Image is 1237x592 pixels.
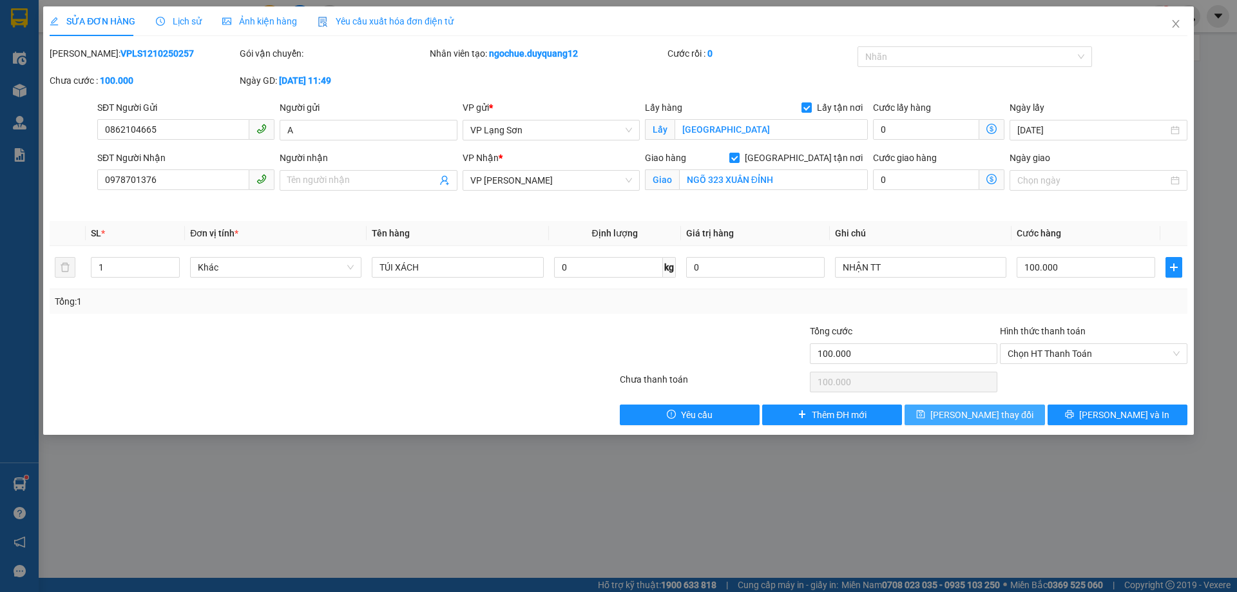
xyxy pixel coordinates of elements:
b: VPLS1210250257 [120,48,194,59]
button: plus [1165,257,1182,278]
div: SĐT Người Nhận [97,151,274,165]
span: dollar-circle [986,174,997,184]
span: VP Lạng Sơn [470,120,632,140]
button: save[PERSON_NAME] thay đổi [905,405,1044,425]
span: Ảnh kiện hàng [222,16,297,26]
span: Giao hàng [645,153,686,163]
input: Ghi Chú [835,257,1006,278]
button: delete [55,257,75,278]
span: Giá trị hàng [686,228,734,238]
span: Yêu cầu [681,408,713,422]
input: Giao tận nơi [679,169,868,190]
span: printer [1065,410,1074,420]
span: Giao [645,169,679,190]
span: Lấy hàng [645,102,682,113]
div: VP gửi [463,100,640,115]
span: [GEOGRAPHIC_DATA] tận nơi [740,151,868,165]
span: exclamation-circle [667,410,676,420]
div: Ngày GD: [240,73,427,88]
div: Chưa cước : [50,73,237,88]
span: Thêm ĐH mới [812,408,867,422]
span: kg [663,257,676,278]
div: Chưa thanh toán [618,372,809,395]
label: Ngày giao [1010,153,1050,163]
span: plus [1166,262,1182,272]
span: Yêu cầu xuất hóa đơn điện tử [318,16,454,26]
input: Lấy tận nơi [675,119,868,140]
span: Cước hàng [1017,228,1061,238]
span: Định lượng [592,228,638,238]
img: icon [318,17,328,27]
span: close [1171,19,1181,29]
span: picture [222,17,231,26]
b: ngochue.duyquang12 [489,48,578,59]
button: exclamation-circleYêu cầu [620,405,760,425]
div: [PERSON_NAME]: [50,46,237,61]
input: Cước giao hàng [873,169,979,190]
span: save [916,410,925,420]
div: Cước rồi : [667,46,855,61]
label: Cước giao hàng [873,153,937,163]
span: phone [256,124,267,134]
span: [PERSON_NAME] thay đổi [930,408,1033,422]
button: printer[PERSON_NAME] và In [1048,405,1187,425]
span: SỬA ĐƠN HÀNG [50,16,135,26]
span: edit [50,17,59,26]
span: Lịch sử [156,16,202,26]
span: Lấy tận nơi [812,100,868,115]
b: [DATE] 11:49 [279,75,331,86]
span: clock-circle [156,17,165,26]
div: Người nhận [280,151,457,165]
span: VP Minh Khai [470,171,632,190]
div: Tổng: 1 [55,294,477,309]
input: Ngày giao [1017,173,1167,187]
span: Đơn vị tính [190,228,238,238]
span: dollar-circle [986,124,997,134]
b: 100.000 [100,75,133,86]
div: Gói vận chuyển: [240,46,427,61]
span: Chọn HT Thanh Toán [1008,344,1180,363]
th: Ghi chú [830,221,1012,246]
span: SL [91,228,101,238]
span: Tổng cước [810,326,852,336]
span: Tên hàng [372,228,410,238]
b: 0 [707,48,713,59]
input: Cước lấy hàng [873,119,979,140]
span: VP Nhận [463,153,499,163]
label: Hình thức thanh toán [1000,326,1086,336]
span: Lấy [645,119,675,140]
button: Close [1158,6,1194,43]
span: plus [798,410,807,420]
input: VD: Bàn, Ghế [372,257,543,278]
span: [PERSON_NAME] và In [1079,408,1169,422]
label: Cước lấy hàng [873,102,931,113]
input: Ngày lấy [1017,123,1167,137]
label: Ngày lấy [1010,102,1044,113]
div: Nhân viên tạo: [430,46,665,61]
span: user-add [439,175,450,186]
div: SĐT Người Gửi [97,100,274,115]
div: Người gửi [280,100,457,115]
span: Khác [198,258,354,277]
button: plusThêm ĐH mới [762,405,902,425]
span: phone [256,174,267,184]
